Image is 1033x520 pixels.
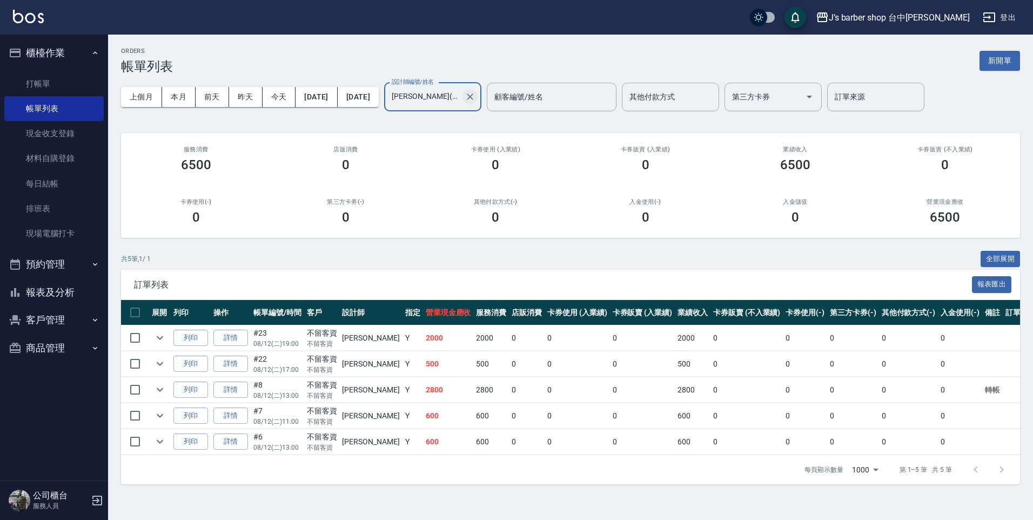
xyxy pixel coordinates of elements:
[473,403,509,429] td: 600
[121,59,173,74] h3: 帳單列表
[173,330,208,346] button: 列印
[304,300,340,325] th: 客戶
[879,377,938,403] td: 0
[152,330,168,346] button: expand row
[811,6,974,29] button: J’s barber shop 台中[PERSON_NAME]
[211,300,251,325] th: 操作
[307,431,337,443] div: 不留客資
[307,354,337,365] div: 不留客資
[4,196,104,221] a: 排班表
[339,429,402,455] td: [PERSON_NAME]
[4,334,104,362] button: 商品管理
[545,351,610,377] td: 0
[162,87,196,107] button: 本月
[121,254,151,264] p: 共 5 筆, 1 / 1
[930,210,960,225] h3: 6500
[780,157,810,172] h3: 6500
[473,377,509,403] td: 2800
[4,221,104,246] a: 現場電腦打卡
[783,403,827,429] td: 0
[134,198,258,205] h2: 卡券使用(-)
[492,210,499,225] h3: 0
[121,48,173,55] h2: ORDERS
[339,300,402,325] th: 設計師
[173,356,208,372] button: 列印
[121,87,162,107] button: 上個月
[710,325,783,351] td: 0
[152,356,168,372] button: expand row
[284,198,407,205] h2: 第三方卡券(-)
[801,88,818,105] button: Open
[938,300,982,325] th: 入金使用(-)
[710,300,783,325] th: 卡券販賣 (不入業績)
[473,300,509,325] th: 服務消費
[879,403,938,429] td: 0
[307,339,337,349] p: 不留客資
[251,377,304,403] td: #8
[307,328,337,339] div: 不留客資
[879,325,938,351] td: 0
[610,300,675,325] th: 卡券販賣 (入業績)
[972,276,1012,293] button: 報表匯出
[307,391,337,401] p: 不留客資
[173,434,208,450] button: 列印
[791,210,799,225] h3: 0
[423,300,474,325] th: 營業現金應收
[251,300,304,325] th: 帳單編號/時間
[4,171,104,196] a: 每日結帳
[883,146,1007,153] h2: 卡券販賣 (不入業績)
[251,429,304,455] td: #6
[296,87,337,107] button: [DATE]
[392,78,434,86] label: 設計師編號/姓名
[213,356,248,372] a: 詳情
[4,278,104,306] button: 報表及分析
[307,379,337,391] div: 不留客資
[642,157,649,172] h3: 0
[4,39,104,67] button: 櫃檯作業
[848,455,882,484] div: 1000
[171,300,211,325] th: 列印
[181,157,211,172] h3: 6500
[827,325,879,351] td: 0
[583,198,707,205] h2: 入金使用(-)
[610,403,675,429] td: 0
[134,279,972,290] span: 訂單列表
[339,325,402,351] td: [PERSON_NAME]
[509,300,545,325] th: 店販消費
[733,146,857,153] h2: 業績收入
[545,403,610,429] td: 0
[473,351,509,377] td: 500
[879,300,938,325] th: 其他付款方式(-)
[338,87,379,107] button: [DATE]
[253,391,301,401] p: 08/12 (二) 13:00
[783,429,827,455] td: 0
[980,55,1020,65] a: 新開單
[675,403,710,429] td: 600
[134,146,258,153] h3: 服務消費
[982,300,1003,325] th: 備註
[473,325,509,351] td: 2000
[509,403,545,429] td: 0
[783,377,827,403] td: 0
[710,377,783,403] td: 0
[462,89,478,104] button: Clear
[173,382,208,398] button: 列印
[980,51,1020,71] button: 新開單
[610,325,675,351] td: 0
[492,157,499,172] h3: 0
[152,408,168,424] button: expand row
[149,300,171,325] th: 展開
[307,417,337,426] p: 不留客資
[733,198,857,205] h2: 入金儲值
[403,325,423,351] td: Y
[284,146,407,153] h2: 店販消費
[972,279,1012,289] a: 報表匯出
[251,325,304,351] td: #23
[251,351,304,377] td: #22
[783,351,827,377] td: 0
[675,325,710,351] td: 2000
[339,351,402,377] td: [PERSON_NAME]
[213,434,248,450] a: 詳情
[938,325,982,351] td: 0
[710,351,783,377] td: 0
